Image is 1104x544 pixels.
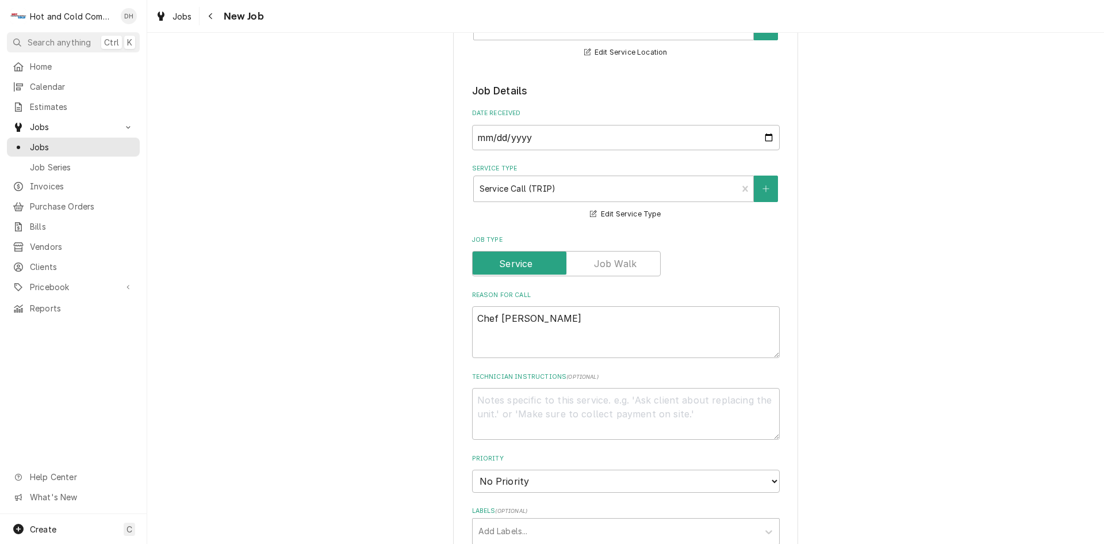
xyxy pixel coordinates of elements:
[30,200,134,212] span: Purchase Orders
[472,109,780,118] label: Date Received
[30,471,133,483] span: Help Center
[7,177,140,196] a: Invoices
[472,372,780,382] label: Technician Instructions
[472,454,780,463] label: Priority
[472,83,780,98] legend: Job Details
[30,302,134,314] span: Reports
[151,7,197,26] a: Jobs
[7,158,140,177] a: Job Series
[30,141,134,153] span: Jobs
[30,220,134,233] span: Bills
[10,8,26,24] div: H
[7,32,140,52] button: Search anythingCtrlK
[7,197,140,216] a: Purchase Orders
[7,138,140,157] a: Jobs
[104,36,119,48] span: Ctrl
[472,164,780,221] div: Service Type
[7,237,140,256] a: Vendors
[762,185,769,193] svg: Create New Service
[7,117,140,136] a: Go to Jobs
[30,81,134,93] span: Calendar
[472,507,780,544] div: Labels
[202,7,220,25] button: Navigate back
[472,454,780,493] div: Priority
[472,306,780,358] textarea: Chef [PERSON_NAME] called s
[30,121,117,133] span: Jobs
[472,291,780,300] label: Reason For Call
[472,109,780,150] div: Date Received
[10,8,26,24] div: Hot and Cold Commercial Kitchens, Inc.'s Avatar
[472,235,780,245] label: Job Type
[7,97,140,116] a: Estimates
[30,524,56,534] span: Create
[30,161,134,173] span: Job Series
[588,207,662,222] button: Edit Service Type
[7,277,140,296] a: Go to Pricebook
[30,261,134,273] span: Clients
[30,60,134,73] span: Home
[30,10,114,22] div: Hot and Cold Commercial Kitchens, Inc.
[582,45,669,60] button: Edit Service Location
[172,10,192,22] span: Jobs
[220,9,264,24] span: New Job
[30,281,117,293] span: Pricebook
[30,241,134,253] span: Vendors
[30,180,134,192] span: Invoices
[7,217,140,236] a: Bills
[472,507,780,516] label: Labels
[754,176,778,202] button: Create New Service
[30,101,134,113] span: Estimates
[472,291,780,358] div: Reason For Call
[472,125,780,150] input: yyyy-mm-dd
[495,508,527,514] span: ( optional )
[472,235,780,276] div: Job Type
[566,374,599,380] span: ( optional )
[7,57,140,76] a: Home
[7,299,140,318] a: Reports
[7,257,140,276] a: Clients
[472,164,780,173] label: Service Type
[127,36,132,48] span: K
[7,467,140,486] a: Go to Help Center
[121,8,137,24] div: Daryl Harris's Avatar
[28,36,91,48] span: Search anything
[126,523,132,535] span: C
[7,488,140,507] a: Go to What's New
[7,77,140,96] a: Calendar
[30,491,133,503] span: What's New
[472,372,780,440] div: Technician Instructions
[121,8,137,24] div: DH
